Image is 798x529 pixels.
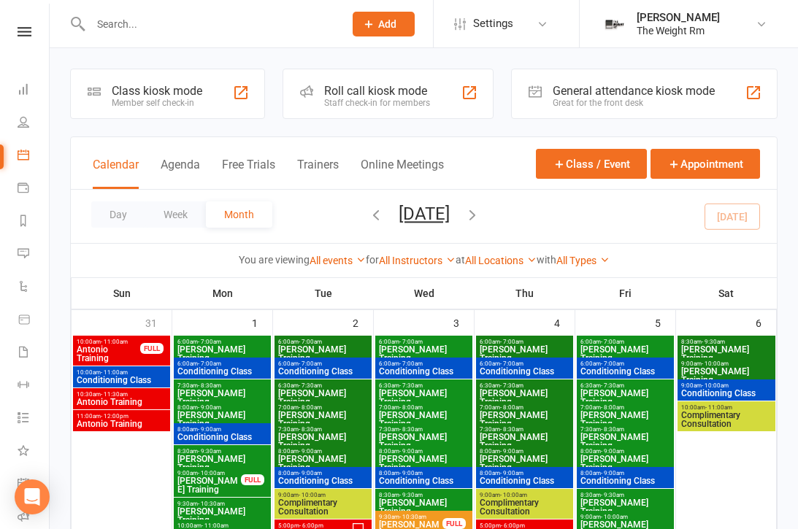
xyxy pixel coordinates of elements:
[501,522,525,529] span: - 6:00pm
[479,360,570,367] span: 6:00am
[277,498,369,516] span: Complimentary Consultation
[676,278,777,309] th: Sat
[177,476,242,494] span: [PERSON_NAME] Training
[399,470,423,476] span: - 9:00am
[580,360,671,367] span: 6:00am
[655,310,675,334] div: 5
[241,474,264,485] div: FULL
[18,304,50,337] a: Product Sales
[680,339,772,345] span: 8:30am
[177,389,268,406] span: [PERSON_NAME] Training
[378,404,469,411] span: 7:00am
[479,411,570,428] span: [PERSON_NAME] Training
[177,367,268,376] span: Conditioning Class
[680,345,772,363] span: [PERSON_NAME] Training
[702,382,729,389] span: - 10:00am
[76,345,141,363] span: Antonio Training
[378,514,443,520] span: 9:30am
[277,382,369,389] span: 6:30am
[399,360,423,367] span: - 7:00am
[378,382,469,389] span: 6:30am
[277,448,369,455] span: 8:00am
[177,507,268,525] span: [PERSON_NAME] Training
[378,18,396,30] span: Add
[277,389,369,406] span: [PERSON_NAME] Training
[18,173,50,206] a: Payments
[399,514,426,520] span: - 10:30am
[399,448,423,455] span: - 9:00am
[177,339,268,345] span: 6:00am
[580,476,671,485] span: Conditioning Class
[76,369,167,376] span: 10:00am
[500,448,523,455] span: - 9:00am
[297,158,339,189] button: Trainers
[680,367,772,385] span: [PERSON_NAME] Training
[76,398,167,406] span: Antonio Training
[299,492,326,498] span: - 10:00am
[580,411,671,428] span: [PERSON_NAME] Training
[580,448,671,455] span: 8:00am
[453,310,474,334] div: 3
[222,158,275,189] button: Free Trials
[198,360,221,367] span: - 7:00am
[277,367,369,376] span: Conditioning Class
[580,470,671,476] span: 8:00am
[580,345,671,363] span: [PERSON_NAME] Training
[680,382,772,389] span: 9:00am
[500,360,523,367] span: - 7:00am
[479,382,570,389] span: 6:30am
[575,278,676,309] th: Fri
[601,382,624,389] span: - 7:30am
[277,470,369,476] span: 8:00am
[198,426,221,433] span: - 9:00am
[500,492,527,498] span: - 10:00am
[702,360,729,367] span: - 10:00am
[366,254,379,266] strong: for
[601,470,624,476] span: - 9:00am
[86,14,334,34] input: Search...
[580,389,671,406] span: [PERSON_NAME] Training
[374,278,475,309] th: Wed
[601,492,624,498] span: - 9:30am
[637,11,720,24] div: [PERSON_NAME]
[378,426,469,433] span: 7:30am
[145,201,206,228] button: Week
[18,468,50,501] a: General attendance kiosk mode
[18,206,50,239] a: Reports
[177,411,268,428] span: [PERSON_NAME] Training
[361,158,444,189] button: Online Meetings
[277,404,369,411] span: 7:00am
[637,24,720,37] div: The Weight Rm
[18,140,50,173] a: Calendar
[500,404,523,411] span: - 8:00am
[112,84,202,98] div: Class kiosk mode
[198,501,225,507] span: - 10:30am
[91,201,145,228] button: Day
[177,455,268,472] span: [PERSON_NAME] Training
[299,382,322,389] span: - 7:30am
[399,426,423,433] span: - 8:30am
[378,470,469,476] span: 8:00am
[479,389,570,406] span: [PERSON_NAME] Training
[277,411,369,428] span: [PERSON_NAME] Training
[206,201,272,228] button: Month
[161,158,200,189] button: Agenda
[479,433,570,450] span: [PERSON_NAME] Training
[601,448,624,455] span: - 9:00am
[553,98,715,108] div: Great for the front desk
[18,436,50,468] a: What's New
[277,360,369,367] span: 6:00am
[399,382,423,389] span: - 7:30am
[553,84,715,98] div: General attendance kiosk mode
[252,310,272,334] div: 1
[177,360,268,367] span: 6:00am
[479,476,570,485] span: Conditioning Class
[72,278,172,309] th: Sun
[556,255,610,266] a: All Types
[379,255,456,266] a: All Instructors
[479,498,570,516] span: Complimentary Consultation
[479,470,570,476] span: 8:00am
[353,12,415,36] button: Add
[399,404,423,411] span: - 8:00am
[536,149,647,179] button: Class / Event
